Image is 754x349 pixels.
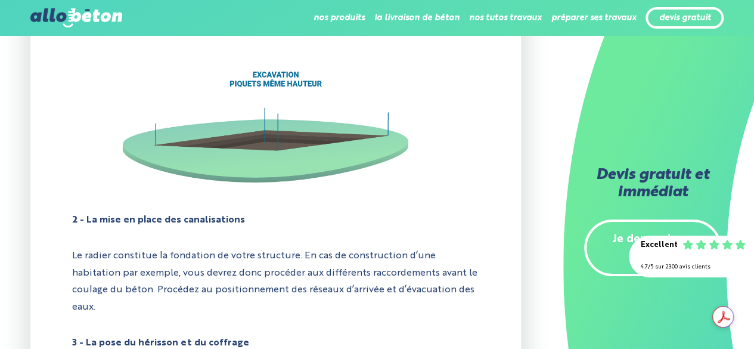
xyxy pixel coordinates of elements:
[659,13,710,23] a: devis gratuit
[30,8,122,27] img: allobéton
[72,215,245,225] h4: 2 - La mise en place des canalisations
[374,4,459,32] li: la livraison de béton
[641,259,742,276] div: 4.7/5 sur 2300 avis clients
[72,239,480,325] p: Le radier constitue la fondation de votre structure. En cas de construction d’une habitation par ...
[313,4,364,32] li: nos produits
[72,338,249,348] h4: 3 - La pose du hérisson et du coffrage
[551,4,636,32] li: préparer ses travaux
[641,237,678,254] div: Excellent
[584,220,721,277] a: Je demande un devis
[72,10,480,205] img: Excavation
[468,4,541,32] li: nos tutos travaux
[584,167,721,202] h2: Devis gratuit et immédiat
